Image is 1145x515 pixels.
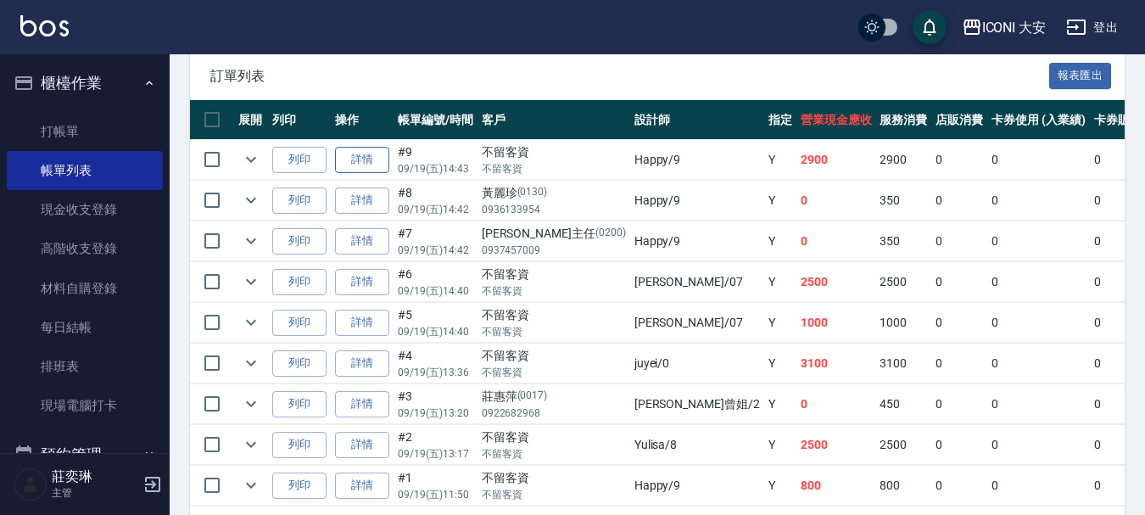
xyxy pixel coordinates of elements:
[482,184,626,202] div: 黃麗珍
[482,143,626,161] div: 不留客資
[764,221,796,261] td: Y
[987,140,1090,180] td: 0
[630,140,764,180] td: Happy /9
[238,350,264,376] button: expand row
[796,181,876,221] td: 0
[796,262,876,302] td: 2500
[630,262,764,302] td: [PERSON_NAME] /07
[630,221,764,261] td: Happy /9
[482,225,626,243] div: [PERSON_NAME]主任
[7,229,163,268] a: 高階收支登錄
[398,202,473,217] p: 09/19 (五) 14:42
[796,344,876,383] td: 3100
[7,386,163,425] a: 現場電腦打卡
[398,446,473,462] p: 09/19 (五) 13:17
[982,17,1047,38] div: ICONI 大安
[875,262,931,302] td: 2500
[272,473,327,499] button: 列印
[875,384,931,424] td: 450
[796,303,876,343] td: 1000
[238,188,264,213] button: expand row
[272,391,327,417] button: 列印
[335,432,389,458] a: 詳情
[482,283,626,299] p: 不留客資
[764,303,796,343] td: Y
[482,428,626,446] div: 不留客資
[335,473,389,499] a: 詳情
[272,228,327,255] button: 列印
[630,466,764,506] td: Happy /9
[398,243,473,258] p: 09/19 (五) 14:42
[272,147,327,173] button: 列印
[875,181,931,221] td: 350
[1049,63,1112,89] button: 報表匯出
[394,466,478,506] td: #1
[630,303,764,343] td: [PERSON_NAME] /07
[987,384,1090,424] td: 0
[398,324,473,339] p: 09/19 (五) 14:40
[272,310,327,336] button: 列印
[796,221,876,261] td: 0
[764,425,796,465] td: Y
[238,432,264,457] button: expand row
[398,487,473,502] p: 09/19 (五) 11:50
[796,466,876,506] td: 800
[630,181,764,221] td: Happy /9
[987,262,1090,302] td: 0
[987,181,1090,221] td: 0
[335,147,389,173] a: 詳情
[398,406,473,421] p: 09/19 (五) 13:20
[238,473,264,498] button: expand row
[52,468,138,485] h5: 莊奕琳
[875,425,931,465] td: 2500
[398,161,473,176] p: 09/19 (五) 14:43
[7,151,163,190] a: 帳單列表
[398,365,473,380] p: 09/19 (五) 13:36
[987,466,1090,506] td: 0
[238,228,264,254] button: expand row
[7,308,163,347] a: 每日結帳
[331,100,394,140] th: 操作
[478,100,630,140] th: 客戶
[394,140,478,180] td: #9
[987,221,1090,261] td: 0
[987,100,1090,140] th: 卡券使用 (入業績)
[482,365,626,380] p: 不留客資
[272,432,327,458] button: 列印
[272,269,327,295] button: 列印
[335,269,389,295] a: 詳情
[7,112,163,151] a: 打帳單
[238,269,264,294] button: expand row
[517,184,548,202] p: (0130)
[630,384,764,424] td: [PERSON_NAME]曾姐 /2
[238,147,264,172] button: expand row
[210,68,1049,85] span: 訂單列表
[394,221,478,261] td: #7
[268,100,331,140] th: 列印
[931,181,987,221] td: 0
[335,228,389,255] a: 詳情
[764,140,796,180] td: Y
[394,384,478,424] td: #3
[14,467,47,501] img: Person
[238,391,264,417] button: expand row
[52,485,138,501] p: 主管
[764,100,796,140] th: 指定
[931,466,987,506] td: 0
[482,243,626,258] p: 0937457009
[398,283,473,299] p: 09/19 (五) 14:40
[482,406,626,421] p: 0922682968
[335,391,389,417] a: 詳情
[875,303,931,343] td: 1000
[482,161,626,176] p: 不留客資
[764,466,796,506] td: Y
[394,425,478,465] td: #2
[931,262,987,302] td: 0
[595,225,626,243] p: (0200)
[482,347,626,365] div: 不留客資
[272,350,327,377] button: 列印
[955,10,1053,45] button: ICONI 大安
[764,181,796,221] td: Y
[796,425,876,465] td: 2500
[1049,67,1112,83] a: 報表匯出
